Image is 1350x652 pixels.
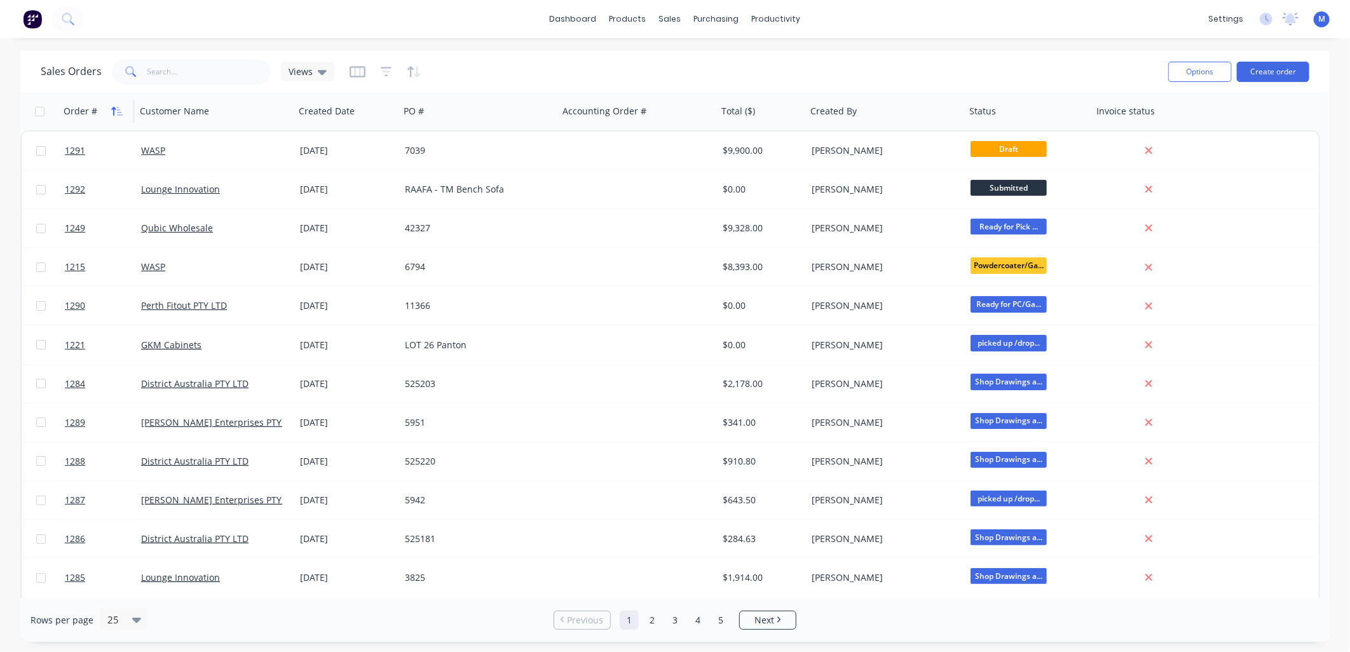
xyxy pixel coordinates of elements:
[971,529,1047,545] span: Shop Drawings a...
[141,494,300,506] a: [PERSON_NAME] Enterprises PTY LTD
[812,533,953,545] div: [PERSON_NAME]
[812,377,953,390] div: [PERSON_NAME]
[64,105,97,118] div: Order #
[971,180,1047,196] span: Submitted
[1237,62,1309,82] button: Create order
[141,144,165,156] a: WASP
[289,65,313,78] span: Views
[723,377,798,390] div: $2,178.00
[812,144,953,157] div: [PERSON_NAME]
[405,533,546,545] div: 525181
[405,494,546,506] div: 5942
[300,494,395,506] div: [DATE]
[405,416,546,429] div: 5951
[65,365,141,403] a: 1284
[141,222,213,234] a: Qubic Wholesale
[746,10,807,29] div: productivity
[141,299,227,311] a: Perth Fitout PTY LTD
[405,299,546,312] div: 11366
[65,481,141,519] a: 1287
[1202,10,1250,29] div: settings
[812,339,953,351] div: [PERSON_NAME]
[65,248,141,286] a: 1215
[405,339,546,351] div: LOT 26 Panton
[603,10,653,29] div: products
[300,455,395,468] div: [DATE]
[300,222,395,234] div: [DATE]
[723,261,798,273] div: $8,393.00
[299,105,355,118] div: Created Date
[812,416,953,429] div: [PERSON_NAME]
[723,222,798,234] div: $9,328.00
[65,377,85,390] span: 1284
[568,614,604,627] span: Previous
[721,105,755,118] div: Total ($)
[140,105,209,118] div: Customer Name
[723,183,798,196] div: $0.00
[147,59,271,85] input: Search...
[711,611,730,630] a: Page 5
[300,416,395,429] div: [DATE]
[404,105,424,118] div: PO #
[812,261,953,273] div: [PERSON_NAME]
[141,533,249,545] a: District Australia PTY LTD
[971,491,1047,506] span: picked up /drop...
[971,296,1047,312] span: Ready for PC/Ga...
[65,209,141,247] a: 1249
[65,222,85,234] span: 1249
[971,141,1047,157] span: Draft
[1096,105,1155,118] div: Invoice status
[723,299,798,312] div: $0.00
[723,494,798,506] div: $643.50
[300,533,395,545] div: [DATE]
[300,339,395,351] div: [DATE]
[65,571,85,584] span: 1285
[810,105,857,118] div: Created By
[23,10,42,29] img: Factory
[65,144,85,157] span: 1291
[405,455,546,468] div: 525220
[300,183,395,196] div: [DATE]
[723,455,798,468] div: $910.80
[65,183,85,196] span: 1292
[723,144,798,157] div: $9,900.00
[812,183,953,196] div: [PERSON_NAME]
[405,377,546,390] div: 525203
[300,377,395,390] div: [DATE]
[405,183,546,196] div: RAAFA - TM Bench Sofa
[141,377,249,390] a: District Australia PTY LTD
[549,611,801,630] ul: Pagination
[65,326,141,364] a: 1221
[405,144,546,157] div: 7039
[405,222,546,234] div: 42327
[65,404,141,442] a: 1289
[971,568,1047,584] span: Shop Drawings a...
[300,261,395,273] div: [DATE]
[300,571,395,584] div: [DATE]
[1168,62,1232,82] button: Options
[65,442,141,480] a: 1288
[723,533,798,545] div: $284.63
[971,257,1047,273] span: Powdercoater/Ga...
[971,335,1047,351] span: picked up /drop...
[65,287,141,325] a: 1290
[141,455,249,467] a: District Australia PTY LTD
[723,339,798,351] div: $0.00
[812,571,953,584] div: [PERSON_NAME]
[688,10,746,29] div: purchasing
[971,374,1047,390] span: Shop Drawings a...
[653,10,688,29] div: sales
[65,533,85,545] span: 1286
[141,571,220,583] a: Lounge Innovation
[65,132,141,170] a: 1291
[562,105,646,118] div: Accounting Order #
[1318,13,1325,25] span: M
[300,144,395,157] div: [DATE]
[141,183,220,195] a: Lounge Innovation
[812,222,953,234] div: [PERSON_NAME]
[65,455,85,468] span: 1288
[65,559,141,597] a: 1285
[65,261,85,273] span: 1215
[723,416,798,429] div: $341.00
[405,261,546,273] div: 6794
